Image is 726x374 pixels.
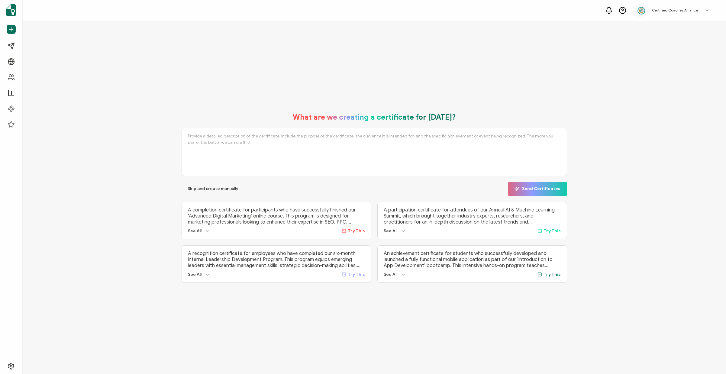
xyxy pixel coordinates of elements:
[544,272,561,277] span: Try This
[515,187,560,191] span: Send Certificates
[384,207,561,225] p: A participation certificate for attendees of our Annual AI & Machine Learning Summit, which broug...
[637,6,646,15] img: 2aa27aa7-df99-43f9-bc54-4d90c804c2bd.png
[293,113,456,122] h1: What are we creating a certificate for [DATE]?
[384,228,397,234] span: See All
[6,4,16,16] img: sertifier-logomark-colored.svg
[508,182,567,196] button: Send Certificates
[188,228,202,234] span: See All
[188,187,238,191] span: Skip and create manually
[348,228,365,234] span: Try This
[384,250,561,269] p: An achievement certificate for students who successfully developed and launched a fully functiona...
[652,8,698,12] h5: Certified Coaches Alliance
[544,228,561,234] span: Try This
[188,272,202,277] span: See All
[182,182,244,196] button: Skip and create manually
[384,272,397,277] span: See All
[188,250,365,269] p: A recognition certificate for employees who have completed our six-month internal Leadership Deve...
[188,207,365,225] p: A completion certificate for participants who have successfully finished our ‘Advanced Digital Ma...
[348,272,365,277] span: Try This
